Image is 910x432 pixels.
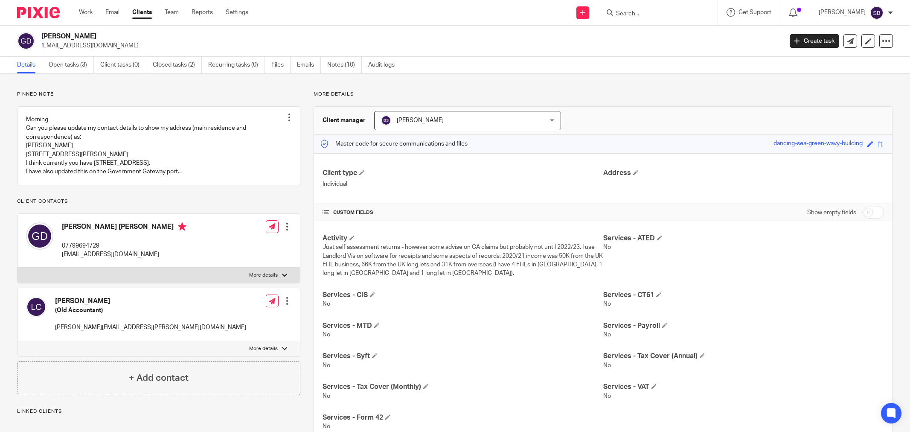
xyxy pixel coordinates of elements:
[603,362,611,368] span: No
[49,57,94,73] a: Open tasks (3)
[603,321,884,330] h4: Services - Payroll
[17,7,60,18] img: Pixie
[41,32,630,41] h2: [PERSON_NAME]
[807,208,856,217] label: Show empty fields
[819,8,866,17] p: [PERSON_NAME]
[323,382,603,391] h4: Services - Tax Cover (Monthly)
[323,169,603,178] h4: Client type
[603,234,884,243] h4: Services - ATED
[105,8,119,17] a: Email
[62,250,186,259] p: [EMAIL_ADDRESS][DOMAIN_NAME]
[870,6,884,20] img: svg%3E
[603,301,611,307] span: No
[129,371,189,385] h4: + Add contact
[323,413,603,422] h4: Services - Form 42
[41,41,777,50] p: [EMAIL_ADDRESS][DOMAIN_NAME]
[323,180,603,188] p: Individual
[62,242,186,250] p: 07799694729
[323,321,603,330] h4: Services - MTD
[79,8,93,17] a: Work
[297,57,321,73] a: Emails
[323,234,603,243] h4: Activity
[323,362,330,368] span: No
[165,8,179,17] a: Team
[323,291,603,300] h4: Services - CIS
[249,345,278,352] p: More details
[62,222,186,233] h4: [PERSON_NAME] [PERSON_NAME]
[603,332,611,338] span: No
[323,244,603,276] span: Just self assessment returns - however some advise on CA claims but probably not until 2022/23. I...
[132,8,152,17] a: Clients
[271,57,291,73] a: Files
[323,393,330,399] span: No
[323,209,603,216] h4: CUSTOM FIELDS
[192,8,213,17] a: Reports
[17,408,300,415] p: Linked clients
[603,382,884,391] h4: Services - VAT
[26,297,47,317] img: svg%3E
[226,8,248,17] a: Settings
[178,222,186,231] i: Primary
[603,169,884,178] h4: Address
[249,272,278,279] p: More details
[320,140,468,148] p: Master code for secure communications and files
[17,32,35,50] img: svg%3E
[314,91,893,98] p: More details
[55,306,246,315] h5: (Old Accountant)
[100,57,146,73] a: Client tasks (0)
[615,10,692,18] input: Search
[17,91,300,98] p: Pinned note
[26,222,53,250] img: svg%3E
[738,9,771,15] span: Get Support
[327,57,362,73] a: Notes (10)
[208,57,265,73] a: Recurring tasks (0)
[323,352,603,361] h4: Services - Syft
[17,57,42,73] a: Details
[603,393,611,399] span: No
[603,352,884,361] h4: Services - Tax Cover (Annual)
[790,34,839,48] a: Create task
[153,57,202,73] a: Closed tasks (2)
[603,291,884,300] h4: Services - CT61
[323,332,330,338] span: No
[397,117,444,123] span: [PERSON_NAME]
[603,244,611,250] span: No
[55,323,246,332] p: [PERSON_NAME][EMAIL_ADDRESS][PERSON_NAME][DOMAIN_NAME]
[368,57,401,73] a: Audit logs
[55,297,246,306] h4: [PERSON_NAME]
[323,423,330,429] span: No
[773,139,863,149] div: dancing-sea-green-wavy-building
[381,115,391,126] img: svg%3E
[323,116,366,125] h3: Client manager
[323,301,330,307] span: No
[17,198,300,205] p: Client contacts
